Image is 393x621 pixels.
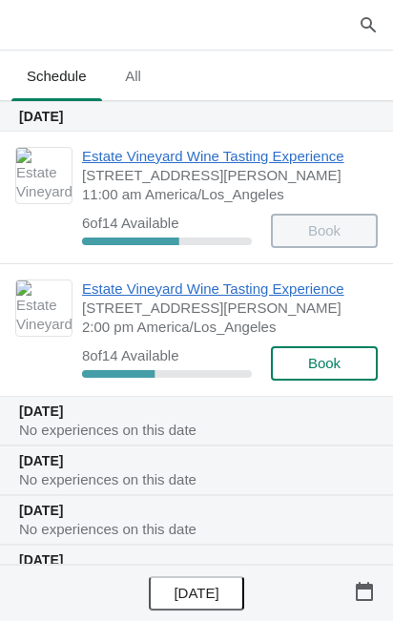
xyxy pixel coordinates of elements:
span: [DATE] [174,586,218,601]
span: [STREET_ADDRESS][PERSON_NAME] [82,299,368,318]
img: Estate Vineyard Wine Tasting Experience | 3785 Burnside Road, Sebastopol, CA, USA | 2:00 pm Ameri... [16,280,72,336]
span: 8 of 14 Available [82,347,179,363]
span: No experiences on this date [19,521,196,537]
span: Estate Vineyard Wine Tasting Experience [82,279,368,299]
span: [STREET_ADDRESS][PERSON_NAME] [82,166,368,185]
button: [DATE] [149,576,244,611]
h2: [DATE] [19,501,374,520]
h2: [DATE] [19,550,374,569]
span: No experiences on this date [19,471,196,487]
button: Book [271,346,378,381]
span: Schedule [11,59,102,93]
span: 6 of 14 Available [82,215,179,231]
h2: [DATE] [19,451,374,470]
span: Book [308,356,341,371]
h2: [DATE] [19,107,374,126]
span: All [110,59,157,93]
span: No experiences on this date [19,422,196,438]
span: 11:00 am America/Los_Angeles [82,185,368,204]
span: 2:00 pm America/Los_Angeles [82,318,368,337]
span: Estate Vineyard Wine Tasting Experience [82,147,368,166]
img: Estate Vineyard Wine Tasting Experience | 3785 Burnside Road, Sebastopol, CA, USA | 11:00 am Amer... [16,148,72,203]
h2: [DATE] [19,402,374,421]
